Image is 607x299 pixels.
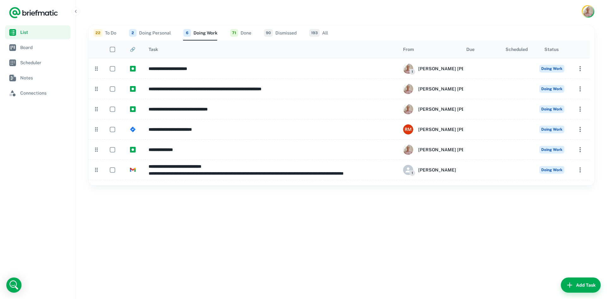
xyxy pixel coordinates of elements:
button: Done [230,25,251,40]
div: Rob Mark [403,145,495,155]
img: https://app.briefmatic.com/assets/integrations/manual.png [130,66,136,72]
span: Doing Work [539,166,564,174]
img: ACg8ocII3zF4iMpEex91Y71VwmVKSZx7lzhJoOl4DqcHx8GPLGwJlsU=s96-c [403,145,413,155]
span: 1 [409,69,415,75]
a: Logo [9,6,58,19]
span: List [20,29,68,36]
h6: [PERSON_NAME] [PERSON_NAME] [418,126,495,133]
div: Rob Mark [403,64,495,74]
a: Scheduler [5,56,71,70]
img: ACg8ocII3zF4iMpEex91Y71VwmVKSZx7lzhJoOl4DqcHx8GPLGwJlsU=s96-c [403,64,413,74]
img: https://app.briefmatic.com/assets/integrations/manual.png [130,106,136,112]
a: Board [5,40,71,54]
h6: [PERSON_NAME] [PERSON_NAME] [418,106,495,113]
span: 71 [230,29,238,37]
img: Rob Mark [583,6,593,17]
div: From [403,47,414,52]
a: List [5,25,71,39]
img: https://app.briefmatic.com/assets/integrations/manual.png [130,147,136,153]
h6: [PERSON_NAME] [PERSON_NAME] [418,85,495,92]
span: 193 [309,29,320,37]
span: 22 [94,29,102,37]
div: Tomas Barrera [403,165,456,175]
a: Connections [5,86,71,100]
span: Doing Work [539,126,564,133]
button: Add Task [561,277,601,293]
button: Dismissed [264,25,297,40]
img: https://app.briefmatic.com/assets/integrations/manual.png [130,86,136,92]
button: Doing Work [183,25,218,40]
span: 90 [264,29,273,37]
button: Account button [582,5,594,18]
div: Open Intercom Messenger [6,277,21,293]
span: Doing Work [539,85,564,93]
div: Task [149,47,158,52]
div: Rob Mark [403,84,495,94]
span: Doing Work [539,105,564,113]
img: 570269a9b79690e5c757423d8afb8f8a [403,124,413,134]
span: Notes [20,74,68,81]
h6: [PERSON_NAME] [418,166,456,173]
span: 1 [409,170,415,176]
img: ACg8ocII3zF4iMpEex91Y71VwmVKSZx7lzhJoOl4DqcHx8GPLGwJlsU=s96-c [403,84,413,94]
div: Status [544,47,559,52]
span: 2 [129,29,137,37]
span: Board [20,44,68,51]
a: Notes [5,71,71,85]
div: Robert Mark [403,124,495,134]
h6: [PERSON_NAME] [PERSON_NAME] [418,146,495,153]
div: Rob Mark [403,104,495,114]
span: 6 [183,29,191,37]
img: https://app.briefmatic.com/assets/integrations/jira.png [130,127,136,132]
img: ACg8ocII3zF4iMpEex91Y71VwmVKSZx7lzhJoOl4DqcHx8GPLGwJlsU=s96-c [403,104,413,114]
div: Due [466,47,475,52]
img: https://app.briefmatic.com/assets/integrations/gmail.png [130,167,136,173]
span: Scheduler [20,59,68,66]
button: All [309,25,328,40]
div: Scheduled [506,47,528,52]
span: Connections [20,90,68,97]
span: Doing Work [539,146,564,153]
button: To Do [94,25,116,40]
h6: [PERSON_NAME] [PERSON_NAME] [418,65,495,72]
span: Doing Work [539,65,564,72]
button: Doing Personal [129,25,171,40]
div: 🔗 [130,47,135,52]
